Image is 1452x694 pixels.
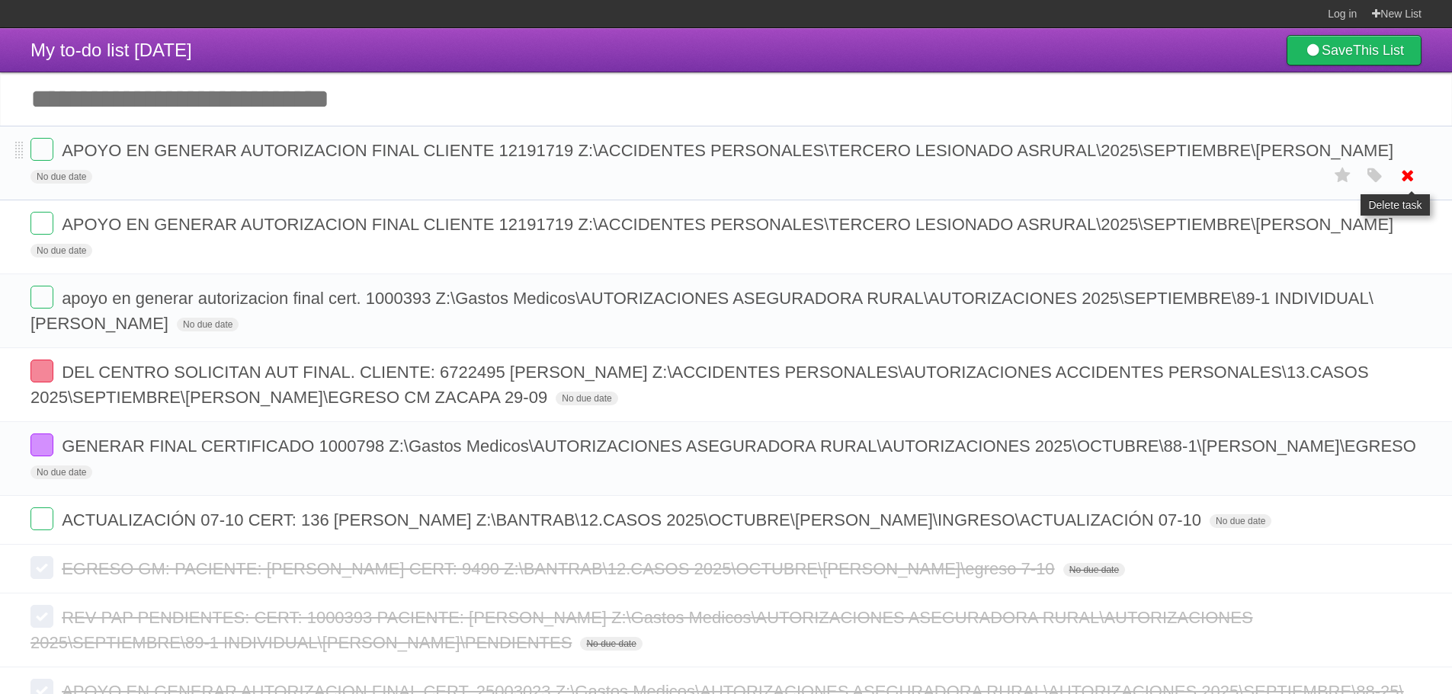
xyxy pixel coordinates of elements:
span: APOYO EN GENERAR AUTORIZACION FINAL CLIENTE 12191719 Z:\ACCIDENTES PERSONALES\TERCERO LESIONADO A... [62,141,1397,160]
b: This List [1353,43,1404,58]
label: Done [30,212,53,235]
span: No due date [1210,514,1271,528]
span: No due date [30,170,92,184]
a: SaveThis List [1287,35,1422,66]
span: REV PAP PENDIENTES: CERT: 1000393 PACIENTE: [PERSON_NAME] Z:\Gastos Medicos\AUTORIZACIONES ASEGUR... [30,608,1253,652]
span: My to-do list [DATE] [30,40,192,60]
span: EGRESO GM: PACIENTE: [PERSON_NAME] CERT: 9490 Z:\BANTRAB\12.CASOS 2025\OCTUBRE\[PERSON_NAME]\egre... [62,559,1058,578]
label: Done [30,507,53,530]
span: No due date [1063,563,1125,577]
label: Done [30,360,53,382]
label: Done [30,433,53,456]
span: No due date [30,244,92,257]
span: No due date [580,637,642,651]
label: Star task [1329,163,1357,188]
label: Done [30,556,53,579]
label: Done [30,605,53,628]
label: Done [30,286,53,309]
span: No due date [177,318,239,331]
span: No due date [556,392,617,405]
span: APOYO EN GENERAR AUTORIZACION FINAL CLIENTE 12191719 Z:\ACCIDENTES PERSONALES\TERCERO LESIONADO A... [62,215,1397,234]
span: GENERAR FINAL CERTIFICADO 1000798 Z:\Gastos Medicos\AUTORIZACIONES ASEGURADORA RURAL\AUTORIZACION... [62,437,1420,456]
span: apoyo en generar autorizacion final cert. 1000393 Z:\Gastos Medicos\AUTORIZACIONES ASEGURADORA RU... [30,289,1373,333]
span: ACTUALIZACIÓN 07-10 CERT: 136 [PERSON_NAME] Z:\BANTRAB\12.CASOS 2025\OCTUBRE\[PERSON_NAME]\INGRES... [62,510,1205,529]
label: Done [30,138,53,161]
span: DEL CENTRO SOLICITAN AUT FINAL. CLIENTE: 6722495 [PERSON_NAME] Z:\ACCIDENTES PERSONALES\AUTORIZAC... [30,363,1369,407]
span: No due date [30,465,92,479]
